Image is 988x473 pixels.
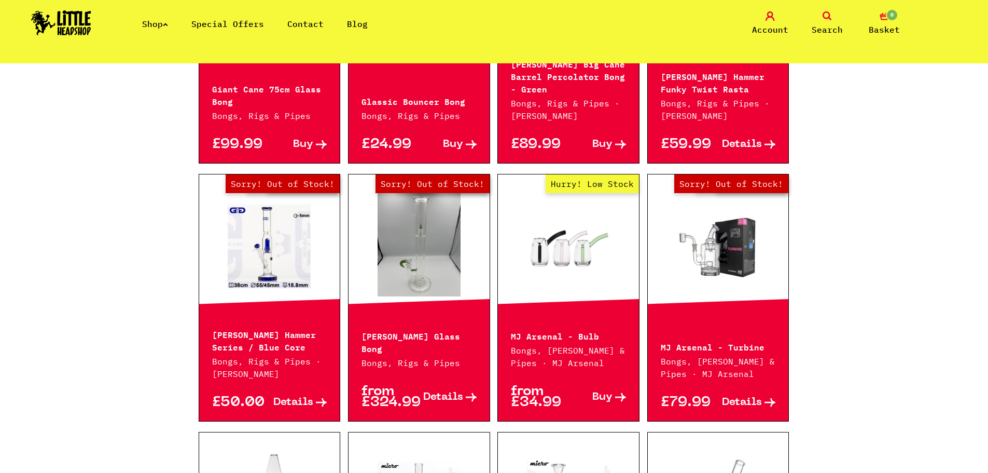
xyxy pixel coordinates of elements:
a: Buy [568,386,626,408]
p: [PERSON_NAME] Hammer Series / Blue Core [212,328,327,353]
img: Little Head Shop Logo [31,10,91,35]
span: Account [752,23,788,36]
p: Bongs, Rigs & Pipes [212,110,327,122]
p: MJ Arsenal - Bulb [511,329,626,342]
span: Sorry! Out of Stock! [674,174,788,193]
span: Details [722,139,762,150]
a: Hurry! Low Stock [498,193,639,296]
a: Out of Stock Hurry! Low Stock Sorry! Out of Stock! [349,193,490,296]
p: Bongs, Rigs & Pipes · [PERSON_NAME] [511,97,626,122]
span: Buy [592,392,613,403]
p: £79.99 [661,397,718,408]
p: £50.00 [212,397,270,408]
a: Contact [287,19,324,29]
p: [PERSON_NAME] Glass Bong [361,329,477,354]
p: Bongs, Rigs & Pipes [361,110,477,122]
a: Out of Stock Hurry! Low Stock Sorry! Out of Stock! [199,193,340,296]
span: 0 [886,9,898,21]
span: Search [812,23,843,36]
p: £99.99 [212,139,270,150]
p: £89.99 [511,139,568,150]
p: Bongs, [PERSON_NAME] & Pipes · MJ Arsenal [511,344,626,369]
a: Search [801,11,853,36]
p: Giant Cane 75cm Glass Bong [212,82,327,107]
a: Special Offers [191,19,264,29]
a: Details [419,386,477,408]
a: Buy [419,139,477,150]
span: Buy [592,139,613,150]
p: [PERSON_NAME] Hammer Funky Twist Rasta [661,70,776,94]
p: Bongs, Rigs & Pipes [361,357,477,369]
p: Glassic Bouncer Bong [361,94,477,107]
a: Buy [269,139,327,150]
a: 0 Basket [858,11,910,36]
span: Details [423,392,463,403]
span: Buy [293,139,313,150]
a: Details [269,397,327,408]
span: Basket [869,23,900,36]
p: [PERSON_NAME] Big Cane Barrel Percolator Bong - Green [511,57,626,94]
span: Details [722,397,762,408]
a: Blog [347,19,368,29]
a: Details [718,397,776,408]
p: Bongs, Rigs & Pipes · [PERSON_NAME] [212,355,327,380]
span: Sorry! Out of Stock! [375,174,490,193]
span: Buy [443,139,463,150]
p: Bongs, Rigs & Pipes · [PERSON_NAME] [661,97,776,122]
span: Hurry! Low Stock [546,174,639,193]
p: £24.99 [361,139,419,150]
a: Buy [568,139,626,150]
p: Bongs, [PERSON_NAME] & Pipes · MJ Arsenal [661,355,776,380]
a: Out of Stock Hurry! Low Stock Sorry! Out of Stock! [648,193,789,296]
span: Sorry! Out of Stock! [226,174,340,193]
p: MJ Arsenal - Turbine [661,340,776,353]
a: Shop [142,19,168,29]
p: from £34.99 [511,386,568,408]
a: Details [718,139,776,150]
span: Details [273,397,313,408]
p: from £324.99 [361,386,419,408]
p: £59.99 [661,139,718,150]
